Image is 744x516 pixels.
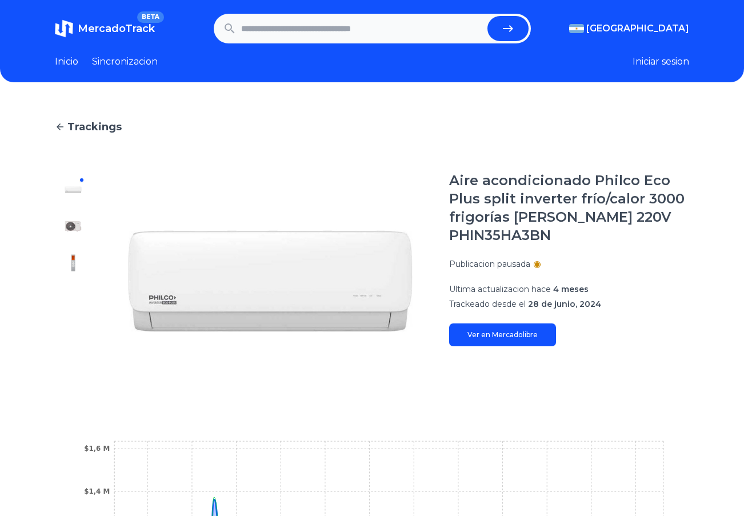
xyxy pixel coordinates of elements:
[137,11,164,23] span: BETA
[449,258,530,270] p: Publicacion pausada
[64,290,82,309] img: Aire acondicionado Philco Eco Plus split inverter frío/calor 3000 frigorías blanco 220V PHIN35HA3BN
[78,22,155,35] span: MercadoTrack
[569,22,689,35] button: [GEOGRAPHIC_DATA]
[92,55,158,69] a: Sincronizacion
[55,55,78,69] a: Inicio
[569,24,584,33] img: Argentina
[449,299,526,309] span: Trackeado desde el
[64,181,82,199] img: Aire acondicionado Philco Eco Plus split inverter frío/calor 3000 frigorías blanco 220V PHIN35HA3BN
[64,363,82,382] img: Aire acondicionado Philco Eco Plus split inverter frío/calor 3000 frigorías blanco 220V PHIN35HA3BN
[55,119,689,135] a: Trackings
[586,22,689,35] span: [GEOGRAPHIC_DATA]
[449,284,551,294] span: Ultima actualizacion hace
[84,445,110,453] tspan: $1,6 M
[528,299,601,309] span: 28 de junio, 2024
[67,119,122,135] span: Trackings
[64,254,82,272] img: Aire acondicionado Philco Eco Plus split inverter frío/calor 3000 frigorías blanco 220V PHIN35HA3BN
[114,171,426,391] img: Aire acondicionado Philco Eco Plus split inverter frío/calor 3000 frigorías blanco 220V PHIN35HA3BN
[633,55,689,69] button: Iniciar sesion
[84,487,110,495] tspan: $1,4 M
[55,19,155,38] a: MercadoTrackBETA
[64,327,82,345] img: Aire acondicionado Philco Eco Plus split inverter frío/calor 3000 frigorías blanco 220V PHIN35HA3BN
[64,217,82,235] img: Aire acondicionado Philco Eco Plus split inverter frío/calor 3000 frigorías blanco 220V PHIN35HA3BN
[55,19,73,38] img: MercadoTrack
[449,171,689,245] h1: Aire acondicionado Philco Eco Plus split inverter frío/calor 3000 frigorías [PERSON_NAME] 220V PH...
[449,323,556,346] a: Ver en Mercadolibre
[553,284,589,294] span: 4 meses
